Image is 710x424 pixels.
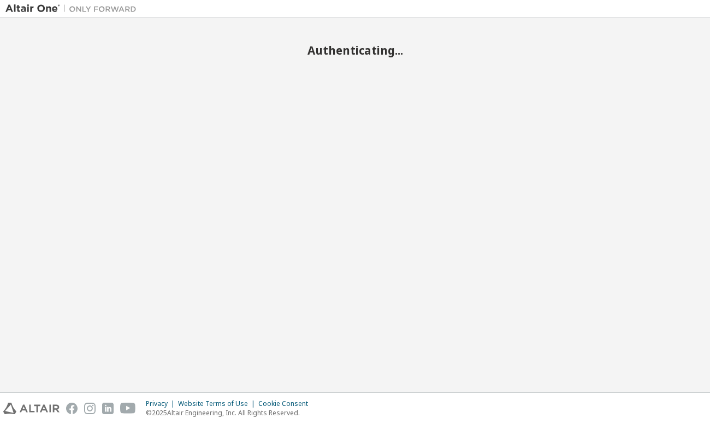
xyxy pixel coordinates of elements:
[3,403,60,414] img: altair_logo.svg
[66,403,78,414] img: facebook.svg
[5,43,705,57] h2: Authenticating...
[5,3,142,14] img: Altair One
[120,403,136,414] img: youtube.svg
[258,399,315,408] div: Cookie Consent
[146,408,315,417] p: © 2025 Altair Engineering, Inc. All Rights Reserved.
[102,403,114,414] img: linkedin.svg
[146,399,178,408] div: Privacy
[84,403,96,414] img: instagram.svg
[178,399,258,408] div: Website Terms of Use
